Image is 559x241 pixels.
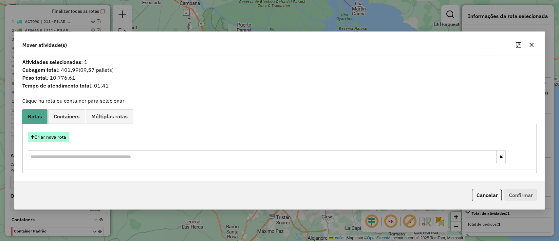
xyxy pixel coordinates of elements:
button: Maximize [513,40,524,50]
span: : 10.776,61 [18,74,541,82]
span: Rotas [28,114,42,119]
strong: Tempo de atendimento total [22,82,91,89]
strong: Atividades selecionadas [22,59,81,65]
button: Cancelar [472,189,502,201]
span: : 1 [18,58,541,66]
span: Mover atividade(s) [22,41,67,49]
span: : 01:41 [18,82,541,90]
span: Múltiplas rotas [91,114,128,119]
strong: Peso total [22,74,47,81]
span: Containers [54,114,80,119]
strong: Cubagem total [22,67,58,73]
span: : 401,99 [18,66,541,74]
button: Criar nova rota [28,132,69,142]
span: (09,57 pallets) [79,67,114,73]
label: Clique na rota ou container para selecionar [22,97,124,105]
